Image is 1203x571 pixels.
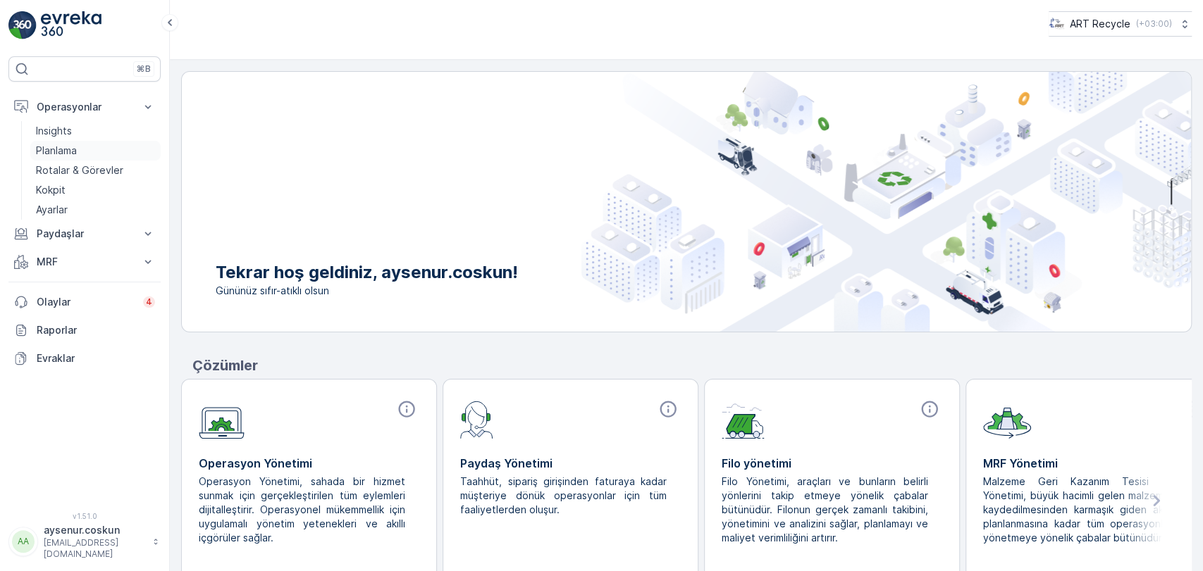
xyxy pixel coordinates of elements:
p: Operasyonlar [37,100,132,114]
p: MRF [37,255,132,269]
p: Operasyon Yönetimi, sahada bir hizmet sunmak için gerçekleştirilen tüm eylemleri dijitalleştirir.... [199,475,408,545]
img: image_23.png [1049,16,1064,32]
p: Paydaş Yönetimi [460,455,681,472]
a: Kokpit [30,180,161,200]
a: Evraklar [8,344,161,372]
p: Olaylar [37,295,135,309]
a: Olaylar4 [8,288,161,316]
img: module-icon [722,399,765,439]
a: Raporlar [8,316,161,344]
img: city illustration [581,72,1191,332]
p: ART Recycle [1070,17,1130,31]
button: MRF [8,248,161,276]
span: Gününüz sıfır-atıklı olsun [216,284,518,298]
button: ART Recycle(+03:00) [1049,11,1192,37]
p: Insights [36,124,72,138]
a: Planlama [30,141,161,161]
p: Planlama [36,144,77,158]
p: Taahhüt, sipariş girişinden faturaya kadar müşteriye dönük operasyonlar için tüm faaliyetlerden o... [460,475,670,517]
p: aysenur.coskun [44,523,145,537]
p: Çözümler [192,355,1192,376]
p: 4 [146,296,152,308]
p: [EMAIL_ADDRESS][DOMAIN_NAME] [44,537,145,560]
p: Kokpit [36,183,66,197]
p: Paydaşlar [37,227,132,241]
p: Raporlar [37,323,155,337]
button: Paydaşlar [8,220,161,248]
p: Ayarlar [36,203,68,217]
button: AAaysenur.coskun[EMAIL_ADDRESS][DOMAIN_NAME] [8,523,161,560]
p: Malzeme Geri Kazanım Tesisi (MRF) Yönetimi, büyük hacimli gelen malzemelerin kaydedilmesinden kar... [983,475,1192,545]
img: module-icon [460,399,493,439]
p: Tekrar hoş geldiniz, aysenur.coskun! [216,261,518,284]
button: Operasyonlar [8,93,161,121]
p: Rotalar & Görevler [36,163,123,177]
p: ( +03:00 ) [1136,18,1172,30]
img: module-icon [199,399,245,439]
a: Rotalar & Görevler [30,161,161,180]
a: Insights [30,121,161,141]
p: Filo yönetimi [722,455,942,472]
img: logo [8,11,37,39]
a: Ayarlar [30,200,161,220]
span: v 1.51.0 [8,512,161,520]
p: Filo Yönetimi, araçları ve bunların belirli yönlerini takip etmeye yönelik çabalar bütünüdür. Fil... [722,475,931,545]
p: Evraklar [37,351,155,365]
p: Operasyon Yönetimi [199,455,419,472]
div: AA [12,530,35,553]
img: logo_light-DOdMpM7g.png [41,11,101,39]
p: ⌘B [137,63,151,75]
img: module-icon [983,399,1031,439]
